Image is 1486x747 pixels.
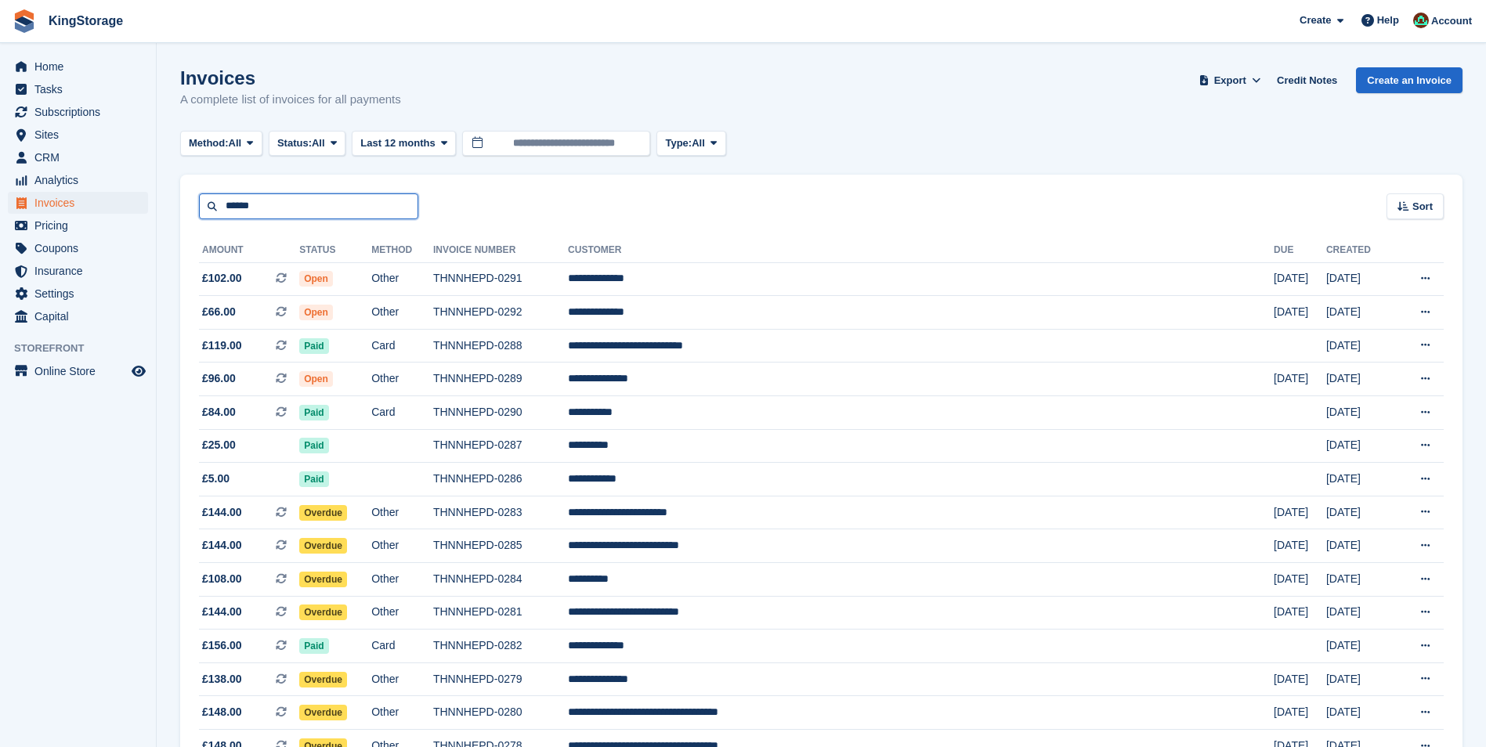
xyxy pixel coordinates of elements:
[433,238,568,263] th: Invoice Number
[299,604,347,620] span: Overdue
[34,215,128,236] span: Pricing
[34,56,128,78] span: Home
[433,630,568,663] td: THNNHEPD-0282
[202,671,242,687] span: £138.00
[269,131,345,157] button: Status: All
[1431,13,1472,29] span: Account
[1274,496,1326,529] td: [DATE]
[42,8,129,34] a: KingStorage
[202,437,236,453] span: £25.00
[1326,262,1394,296] td: [DATE]
[1326,662,1394,696] td: [DATE]
[299,538,347,554] span: Overdue
[433,463,568,496] td: THNNHEPD-0286
[371,696,433,730] td: Other
[34,283,128,305] span: Settings
[299,338,328,354] span: Paid
[299,305,333,320] span: Open
[202,704,242,720] span: £148.00
[34,305,128,327] span: Capital
[371,630,433,663] td: Card
[371,496,433,529] td: Other
[371,563,433,597] td: Other
[189,135,229,151] span: Method:
[299,238,371,263] th: Status
[299,572,347,587] span: Overdue
[34,146,128,168] span: CRM
[1274,529,1326,563] td: [DATE]
[371,596,433,630] td: Other
[1356,67,1462,93] a: Create an Invoice
[8,192,148,214] a: menu
[1274,596,1326,630] td: [DATE]
[371,396,433,430] td: Card
[433,662,568,696] td: THNNHEPD-0279
[568,238,1274,263] th: Customer
[34,78,128,100] span: Tasks
[1326,529,1394,563] td: [DATE]
[1326,630,1394,663] td: [DATE]
[1274,262,1326,296] td: [DATE]
[1326,238,1394,263] th: Created
[1274,238,1326,263] th: Due
[34,192,128,214] span: Invoices
[8,56,148,78] a: menu
[8,215,148,236] a: menu
[8,146,148,168] a: menu
[34,237,128,259] span: Coupons
[360,135,435,151] span: Last 12 months
[8,101,148,123] a: menu
[299,405,328,420] span: Paid
[371,262,433,296] td: Other
[433,429,568,463] td: THNNHEPD-0287
[1274,696,1326,730] td: [DATE]
[1326,696,1394,730] td: [DATE]
[299,438,328,453] span: Paid
[692,135,705,151] span: All
[1326,596,1394,630] td: [DATE]
[1326,496,1394,529] td: [DATE]
[34,169,128,191] span: Analytics
[202,637,242,654] span: £156.00
[199,238,299,263] th: Amount
[1326,296,1394,330] td: [DATE]
[299,371,333,387] span: Open
[433,529,568,563] td: THNNHEPD-0285
[202,270,242,287] span: £102.00
[1274,563,1326,597] td: [DATE]
[202,471,230,487] span: £5.00
[1195,67,1264,93] button: Export
[312,135,325,151] span: All
[299,638,328,654] span: Paid
[129,362,148,381] a: Preview store
[202,404,236,420] span: £84.00
[1326,363,1394,396] td: [DATE]
[433,396,568,430] td: THNNHEPD-0290
[34,101,128,123] span: Subscriptions
[433,363,568,396] td: THNNHEPD-0289
[202,537,242,554] span: £144.00
[1326,463,1394,496] td: [DATE]
[371,529,433,563] td: Other
[180,131,262,157] button: Method: All
[180,67,401,88] h1: Invoices
[34,360,128,382] span: Online Store
[433,696,568,730] td: THNNHEPD-0280
[352,131,456,157] button: Last 12 months
[1300,13,1331,28] span: Create
[180,91,401,109] p: A complete list of invoices for all payments
[202,504,242,521] span: £144.00
[8,124,148,146] a: menu
[1326,329,1394,363] td: [DATE]
[371,238,433,263] th: Method
[1274,363,1326,396] td: [DATE]
[299,471,328,487] span: Paid
[299,672,347,687] span: Overdue
[13,9,36,33] img: stora-icon-8386f47178a22dfd0bd8f6a31ec36ba5ce8667c1dd55bd0f319d3a0aa187defe.svg
[1274,662,1326,696] td: [DATE]
[371,662,433,696] td: Other
[433,262,568,296] td: THNNHEPD-0291
[433,496,568,529] td: THNNHEPD-0283
[371,363,433,396] td: Other
[8,169,148,191] a: menu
